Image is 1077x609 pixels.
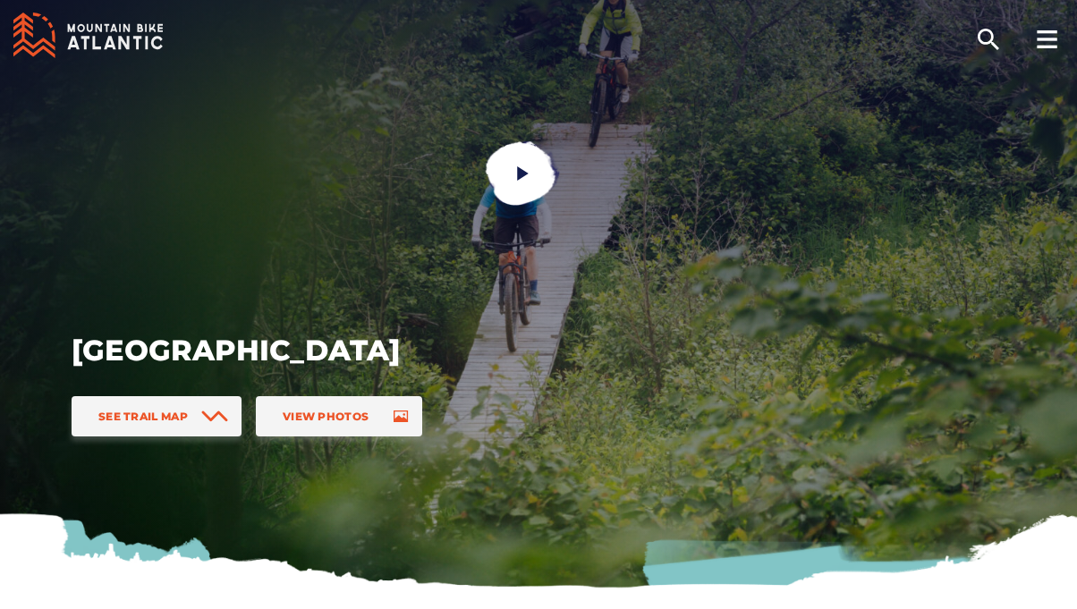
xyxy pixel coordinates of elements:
[72,396,242,436] a: See Trail Map
[514,165,532,182] ion-icon: play
[283,410,369,423] span: View Photos
[72,332,662,369] h1: [GEOGRAPHIC_DATA]
[98,410,188,423] span: See Trail Map
[974,25,1003,54] ion-icon: search
[256,396,422,436] a: View Photos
